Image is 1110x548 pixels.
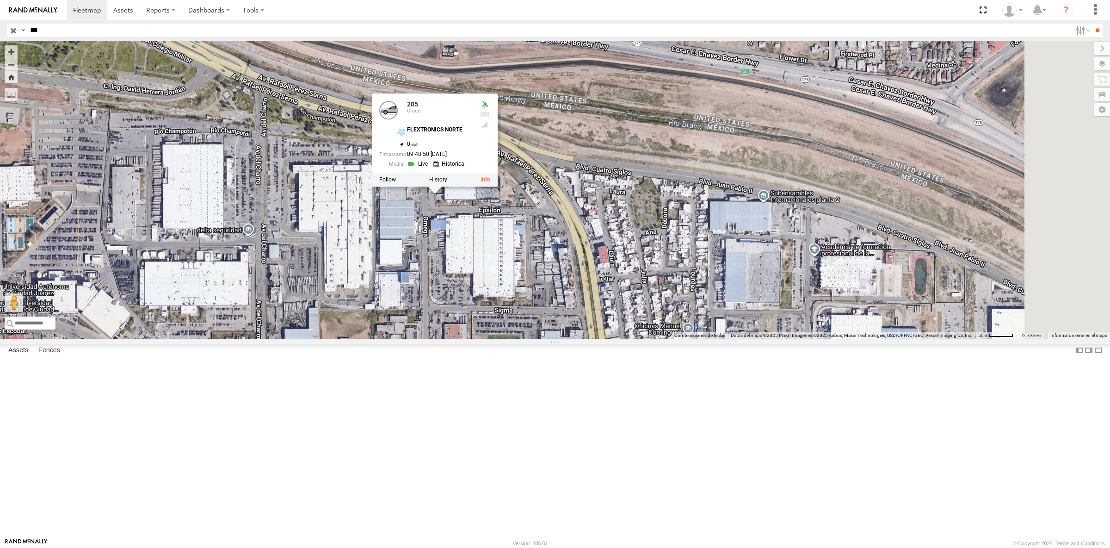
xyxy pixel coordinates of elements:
[407,108,472,114] div: Cruce
[9,7,57,13] img: rand-logo.svg
[1059,3,1073,18] i: ?
[5,45,18,58] button: Zoom in
[479,101,490,109] div: Valid GPS Fix
[4,344,33,357] label: Assets
[1094,103,1110,116] label: Map Settings
[481,177,490,183] a: View Asset Details
[1056,541,1105,546] a: Terms and Conditions
[674,332,725,339] button: Combinaciones de teclas
[429,177,447,183] label: View Asset History
[975,332,1016,339] button: Escala del mapa: 50 m por 49 píxeles
[479,111,490,118] div: No voltage information received from this device.
[1075,344,1084,357] label: Dock Summary Table to the Left
[34,344,65,357] label: Fences
[407,127,472,133] div: FLEXTRONICS NORTE
[5,539,48,548] a: Visit our Website
[1084,344,1093,357] label: Dock Summary Table to the Right
[5,71,18,83] button: Zoom Home
[1022,334,1042,337] a: Condiciones
[1094,344,1103,357] label: Hide Summary Table
[407,141,419,148] span: 0
[731,333,973,338] span: Datos del mapa ©2025 INEGI Imágenes ©2025 Airbus, Maxar Technologies, USDA/FPAC/GEO, Vexcel Imagi...
[19,24,27,37] label: Search Query
[5,293,23,312] button: Arrastra el hombrecito naranja al mapa para abrir Street View
[1072,24,1092,37] label: Search Filter Options
[5,58,18,71] button: Zoom out
[379,177,396,183] label: Realtime tracking of Asset
[978,333,989,338] span: 50 m
[5,88,18,101] label: Measure
[1050,333,1107,338] a: Informar un error en el mapa
[379,101,398,120] a: View Asset Details
[513,541,548,546] div: Version: 305.01
[407,160,431,168] a: View Live Media Streams
[999,3,1026,17] div: Roberto Garcia
[1013,541,1105,546] div: © Copyright 2025 -
[479,121,490,129] div: GSM Signal = 4
[379,151,472,157] div: Date/time of location update
[433,160,469,168] a: View Historical Media Streams
[407,101,418,108] a: 205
